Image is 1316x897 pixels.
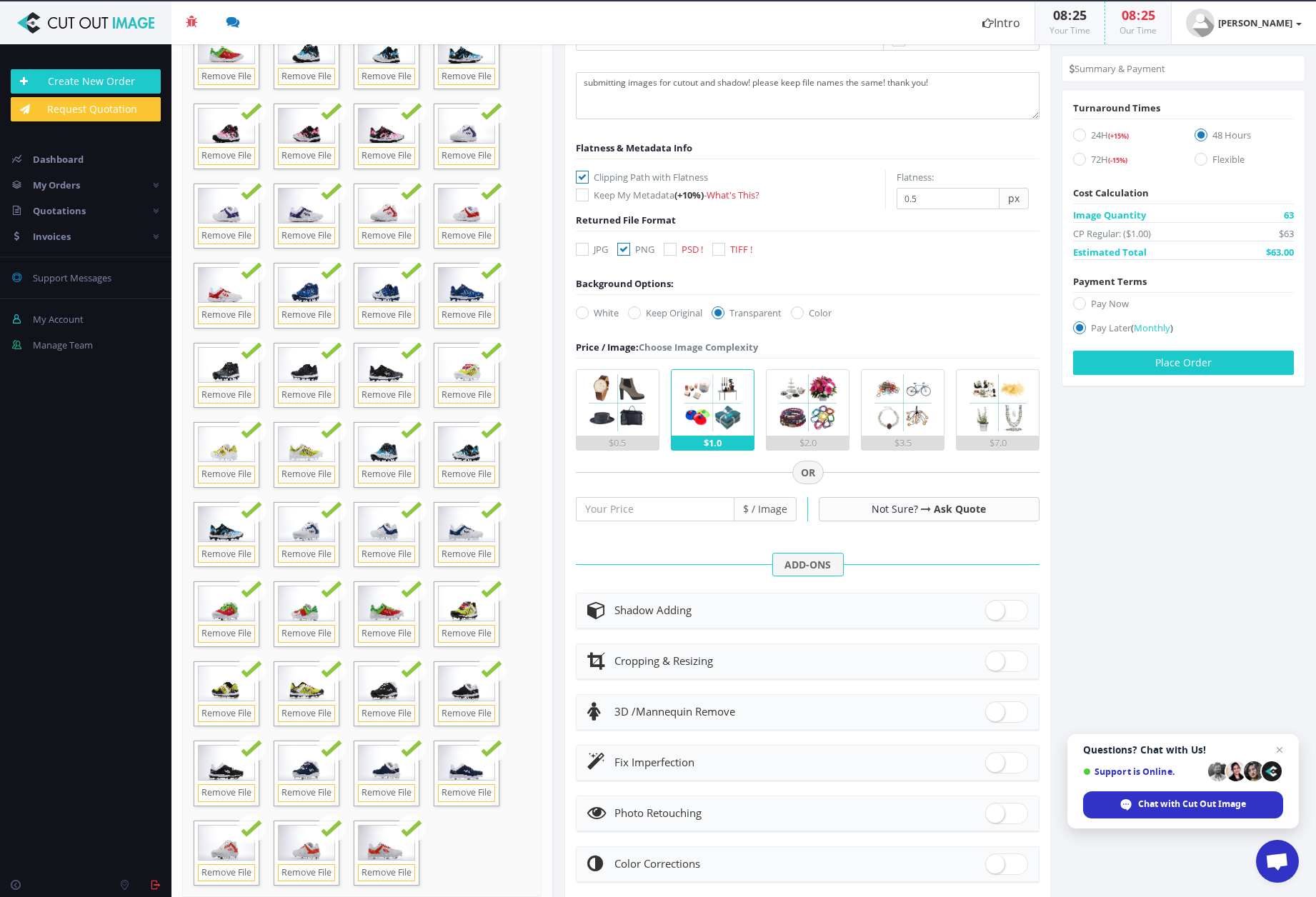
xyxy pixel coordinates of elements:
[862,436,944,450] div: $3.5
[358,386,415,404] a: Remove File
[1073,321,1294,340] label: Pay Later
[278,625,335,643] a: Remove File
[674,189,704,201] span: (+10%)
[278,466,335,483] a: Remove File
[438,68,495,86] a: Remove File
[965,370,1031,436] img: 5.png
[33,204,86,217] span: Quotations
[358,466,415,483] a: Remove File
[358,784,415,802] a: Remove File
[792,461,824,485] span: OR
[198,625,255,643] a: Remove File
[775,370,841,436] img: 3.png
[198,147,255,165] a: Remove File
[33,153,84,166] span: Dashboard
[33,339,93,351] span: Manage Team
[1073,128,1172,147] label: 24H
[1120,24,1157,36] small: Our Time
[1172,1,1316,44] a: [PERSON_NAME]
[438,147,495,165] a: Remove File
[278,386,335,404] a: Remove File
[614,806,702,820] span: Photo Retouching
[1279,226,1294,241] span: $63
[278,705,335,723] a: Remove File
[576,188,885,202] label: Keep My Metadata -
[198,546,255,563] a: Remove File
[438,705,495,723] a: Remove File
[968,1,1035,44] a: Intro
[438,466,495,483] a: Remove File
[11,97,161,121] a: Request Quotation
[1131,321,1173,334] a: (Monthly)
[1256,840,1299,883] div: Open chat
[614,755,694,769] span: Fix Imperfection
[576,497,734,521] input: Your Price
[791,306,832,320] label: Color
[198,386,255,404] a: Remove File
[1108,156,1127,165] span: (-15%)
[358,227,415,245] a: Remove File
[576,340,758,354] div: Choose Image Complexity
[576,141,692,154] span: Flatness & Metadata Info
[1108,131,1129,141] span: (+15%)
[358,147,415,165] a: Remove File
[438,625,495,643] a: Remove File
[872,502,918,516] span: Not Sure?
[198,864,255,882] a: Remove File
[33,179,80,191] span: My Orders
[358,864,415,882] a: Remove File
[1067,6,1072,24] span: :
[576,341,639,354] span: Price / Image:
[1073,351,1294,375] button: Place Order
[438,386,495,404] a: Remove File
[1072,6,1087,24] span: 25
[1136,6,1141,24] span: :
[1000,188,1029,209] span: px
[1073,245,1147,259] span: Estimated Total
[278,227,335,245] a: Remove File
[278,306,335,324] a: Remove File
[358,546,415,563] a: Remove File
[358,306,415,324] a: Remove File
[1108,153,1127,166] a: (-15%)
[614,704,735,718] span: Mannequin Remove
[11,12,161,34] img: Cut Out Image
[11,69,161,94] a: Create New Order
[1053,6,1067,24] span: 08
[614,603,692,617] span: Shadow Adding
[672,436,754,450] div: $1.0
[358,68,415,86] a: Remove File
[1186,9,1215,37] img: timthumb.php
[1122,6,1136,24] span: 08
[1073,275,1147,288] span: Payment Terms
[198,705,255,723] a: Remove File
[614,704,636,718] span: 3D /
[1083,766,1203,777] span: Support is Online.
[1073,186,1149,199] span: Cost Calculation
[1284,208,1294,222] span: 63
[734,497,797,521] span: $ / Image
[1070,61,1165,76] li: Summary & Payment
[614,653,713,668] span: Cropping & Resizing
[198,68,255,86] a: Remove File
[1073,226,1151,241] span: CP Regular: ($1.00)
[1108,129,1129,141] a: (+15%)
[1195,128,1294,147] label: 48 Hours
[1141,6,1155,24] span: 25
[767,436,849,450] div: $2.0
[358,705,415,723] a: Remove File
[1073,101,1160,114] span: Turnaround Times
[897,170,934,184] label: Flatness:
[1138,798,1246,811] span: Chat with Cut Out Image
[682,243,703,256] span: PSD !
[1218,16,1292,29] strong: [PERSON_NAME]
[1083,791,1283,818] div: Chat with Cut Out Image
[680,370,746,436] img: 2.png
[870,370,936,436] img: 4.png
[628,306,702,320] label: Keep Original
[438,784,495,802] a: Remove File
[576,214,676,226] span: Returned File Format
[278,546,335,563] a: Remove File
[1073,296,1294,316] label: Pay Now
[198,466,255,483] a: Remove File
